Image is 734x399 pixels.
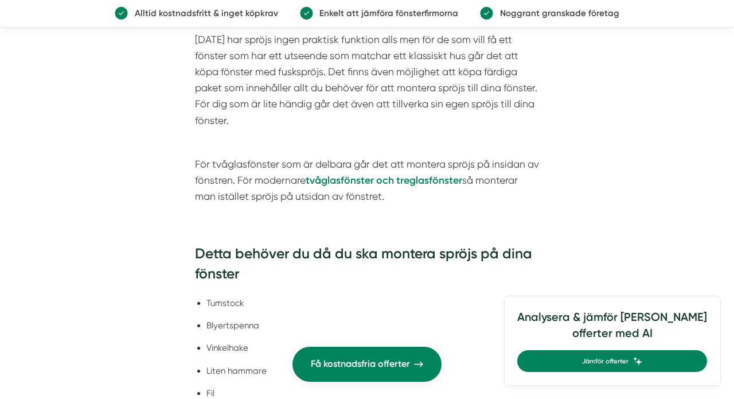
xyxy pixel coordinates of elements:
[517,309,707,350] h4: Analysera & jämför [PERSON_NAME] offerter med AI
[517,350,707,372] a: Jämför offerter
[206,319,539,332] li: Blyertspenna
[195,156,539,205] p: För tvåglasfönster som är delbara går det att montera spröjs på insidan av fönstren. För modernar...
[206,341,539,355] li: Vinkelhake
[195,244,539,289] h3: Detta behöver du då du ska montera spröjs på dina fönster
[292,347,442,382] a: Få kostnadsfria offerter
[493,6,619,20] p: Noggrant granskade företag
[128,6,278,20] p: Alltid kostnadsfritt & inget köpkrav
[206,364,539,378] li: Liten hammare
[206,296,539,310] li: Tumstock
[582,356,628,366] span: Jämför offerter
[311,357,410,371] span: Få kostnadsfria offerter
[313,6,458,20] p: Enkelt att jämföra fönsterfirmorna
[306,175,462,186] a: tvåglasfönster och treglasfönster
[195,32,539,129] p: [DATE] har spröjs ingen praktisk funktion alls men för de som vill få ett fönster som har ett uts...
